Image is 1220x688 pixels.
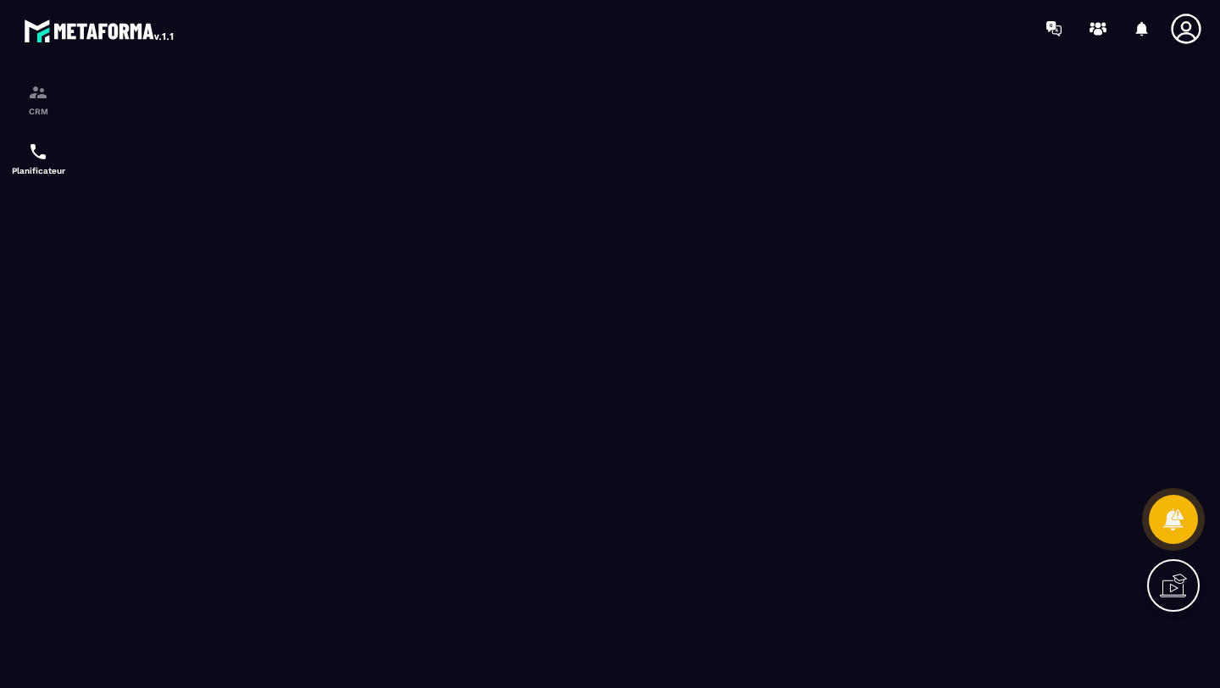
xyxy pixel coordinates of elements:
[28,82,48,103] img: formation
[24,15,176,46] img: logo
[4,129,72,188] a: schedulerschedulerPlanificateur
[28,141,48,162] img: scheduler
[4,69,72,129] a: formationformationCRM
[4,166,72,175] p: Planificateur
[4,107,72,116] p: CRM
